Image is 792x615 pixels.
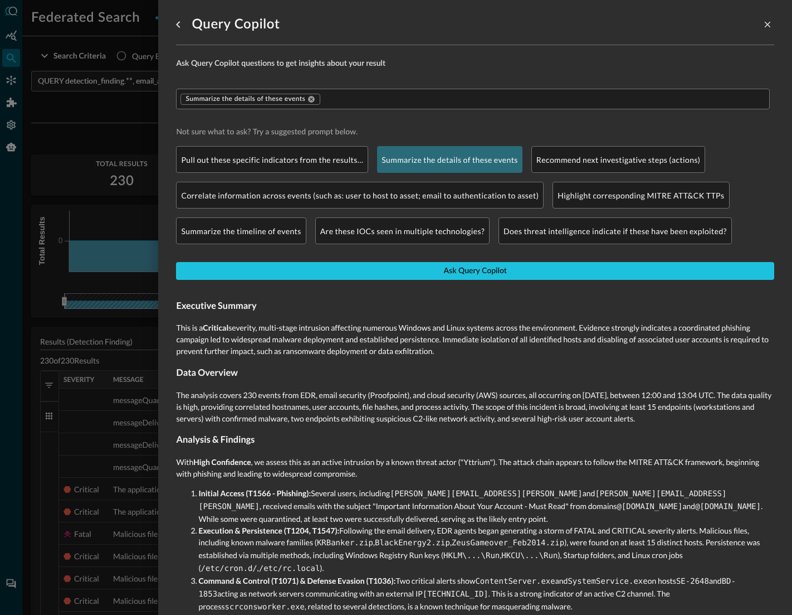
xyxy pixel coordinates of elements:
code: [TECHNICAL_ID] [423,590,488,599]
div: Summarize the details of these events [377,146,522,173]
p: Does threat intelligence indicate if these have been exploited? [503,225,727,237]
div: Are these IOCs seen in multiple technologies? [315,217,490,244]
code: KRBanker.zip [317,539,373,548]
div: Summarize the timeline of events [176,217,306,244]
strong: Data Overview [176,367,238,378]
p: Recommend next investigative steps (actions) [536,154,701,166]
code: [PERSON_NAME][EMAIL_ADDRESS][PERSON_NAME] [390,490,583,498]
p: Highlight corresponding MITRE ATT&CK TTPs [558,190,724,201]
strong: Execution & Persistence (T1204, T1547): [198,526,339,535]
p: This is a severity, multi-stage intrusion affecting numerous Windows and Linux systems across the... [176,322,774,357]
code: SystemService.exe [568,577,647,586]
strong: Executive Summary [176,301,256,311]
code: @[DOMAIN_NAME] [617,502,682,511]
h1: Query Copilot [192,16,280,33]
li: Following the email delivery, EDR agents began generating a storm of FATAL and CRITICAL severity ... [198,525,774,575]
code: /etc/cron.d/ [201,564,257,573]
span: Summarize the details of these events [185,95,305,104]
strong: Analysis & Findings [176,434,255,445]
span: Not sure what to ask? Try a suggested prompt below. [176,127,774,137]
code: /etc/rc.local [259,564,320,573]
p: Pull out these specific indicators from the results… [181,154,363,166]
code: @[DOMAIN_NAME] [695,502,761,511]
strong: Command & Control (T1071) & Defense Evasion (T1036): [198,576,395,585]
p: Summarize the timeline of events [181,225,301,237]
code: HKCU\...\Run [501,551,558,560]
p: With , we assess this as an active intrusion by a known threat actor ("Yttrium"). The attack chai... [176,456,774,480]
strong: Initial Access (T1566 - Phishing): [198,488,311,498]
p: Summarize the details of these events [382,154,518,166]
span: Ask Query Copilot questions to get insights about your result [176,59,774,71]
div: Highlight corresponding MITRE ATT&CK TTPs [553,182,729,209]
li: Several users, including and , received emails with the subject "Important Information About Your... [198,487,774,525]
p: The analysis covers 230 events from EDR, email security (Proofpoint), and cloud security (AWS) so... [176,389,774,424]
code: HKLM\...\Run [443,551,500,560]
button: close-drawer [761,18,774,31]
div: Pull out these specific indicators from the results… [176,146,368,173]
div: Recommend next investigative steps (actions) [531,146,706,173]
p: Are these IOCs seen in multiple technologies? [320,225,485,237]
code: BlackEnergy2.zip [375,539,450,548]
button: Ask Query Copilot [176,262,774,280]
code: scrconsworker.exe [225,603,305,612]
div: Correlate information across events (such as: user to host to asset; email to authentication to a... [176,182,544,209]
strong: High Confidence [193,457,251,467]
code: ZeusGameover_Feb2014.zip [452,539,564,548]
div: Summarize the details of these events [180,94,320,105]
button: go back [169,16,187,33]
strong: Critical [203,323,228,332]
code: ContentServer.exe [475,577,555,586]
code: SE-2648 [676,577,709,586]
li: Two critical alerts show and on hosts and acting as network servers communicating with an externa... [198,575,774,613]
p: Correlate information across events (such as: user to host to asset; email to authentication to a... [181,190,539,201]
div: Ask Query Copilot [443,264,506,278]
div: Does threat intelligence indicate if these have been exploited? [498,217,732,244]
